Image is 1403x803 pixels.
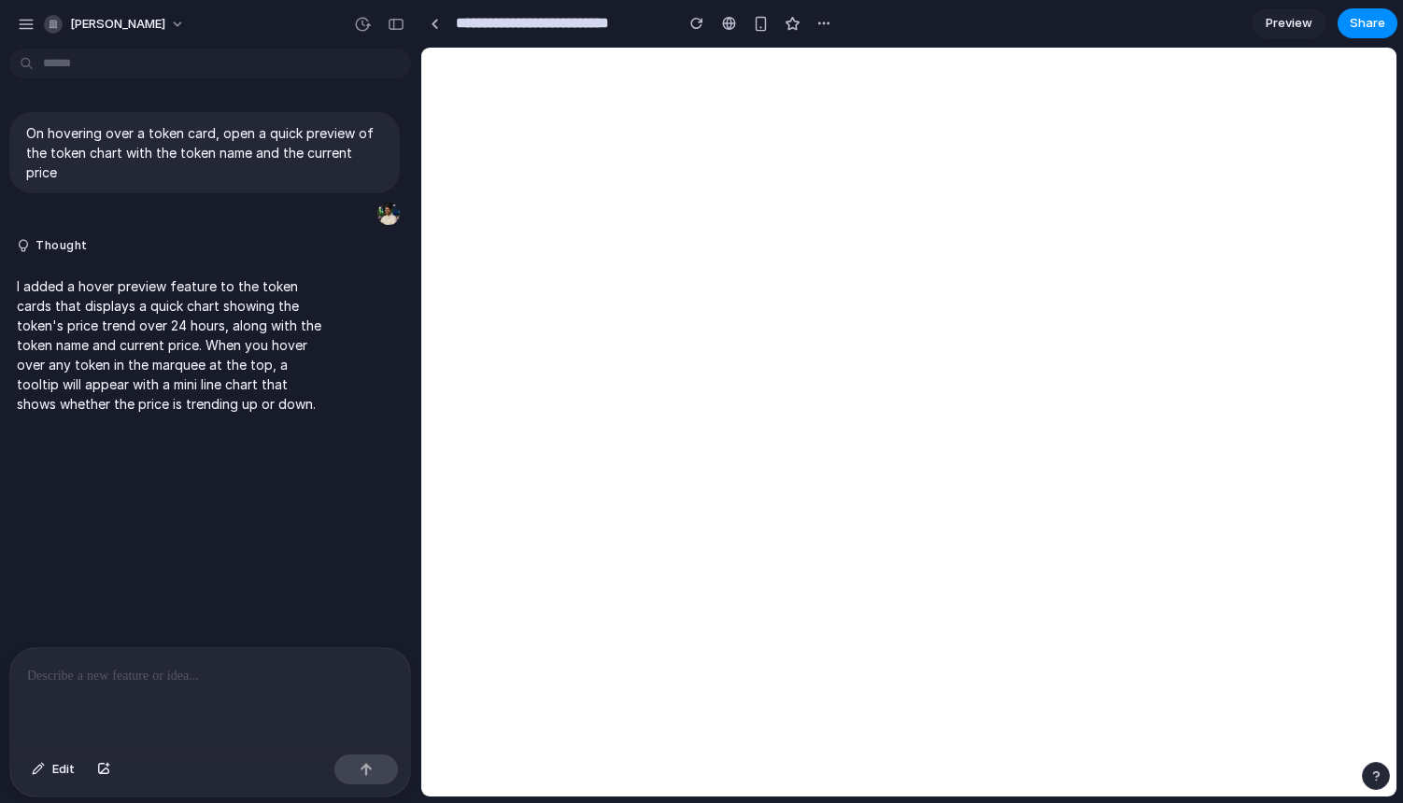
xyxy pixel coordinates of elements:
span: Edit [52,760,75,779]
span: [PERSON_NAME] [70,15,165,34]
button: Edit [22,754,84,784]
button: [PERSON_NAME] [36,9,194,39]
a: Preview [1252,8,1326,38]
span: Preview [1266,14,1312,33]
p: I added a hover preview feature to the token cards that displays a quick chart showing the token'... [17,276,329,414]
p: On hovering over a token card, open a quick preview of the token chart with the token name and th... [26,123,383,182]
button: Share [1338,8,1397,38]
span: Share [1350,14,1385,33]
